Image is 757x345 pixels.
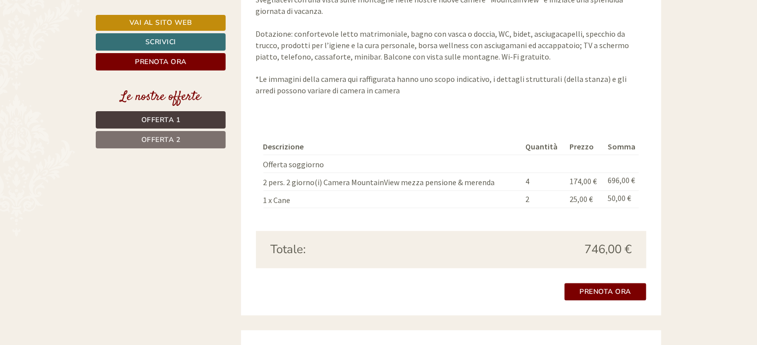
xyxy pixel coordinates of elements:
th: Somma [604,139,639,154]
a: Vai al sito web [96,15,226,31]
div: [DATE] [178,7,213,24]
span: 174,00 € [569,176,597,186]
th: Descrizione [263,139,522,154]
span: Offerta 1 [141,115,181,125]
span: 25,00 € [569,194,593,204]
div: Totale: [263,241,451,258]
div: Buon giorno, come possiamo aiutarla? [7,27,151,57]
a: Prenota ora [565,283,647,300]
td: 2 [521,190,566,208]
div: Le nostre offerte [96,88,226,106]
div: [GEOGRAPHIC_DATA] [15,29,146,37]
td: 2 pers. 2 giorno(i) Camera MountainView mezza pensione & merenda [263,172,522,190]
button: Invia [340,262,391,279]
td: Offerta soggiorno [263,154,522,172]
a: Scrivici [96,33,226,51]
td: 50,00 € [604,190,639,208]
span: 746,00 € [584,241,631,258]
td: 1 x Cane [263,190,522,208]
th: Quantità [521,139,566,154]
td: 696,00 € [604,172,639,190]
small: 19:07 [15,48,146,55]
th: Prezzo [566,139,604,154]
td: 4 [521,172,566,190]
a: Prenota ora [96,53,226,70]
span: Offerta 2 [141,135,181,144]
